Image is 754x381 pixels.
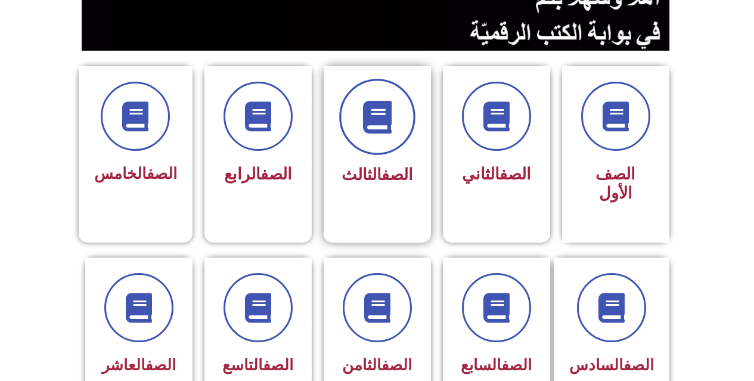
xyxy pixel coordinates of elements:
span: الثامن [342,356,412,374]
span: الثالث [342,165,413,184]
a: الصف [263,356,293,374]
span: السادس [569,356,654,374]
span: الصف الأول [595,165,635,203]
a: الصف [381,165,413,184]
span: الثاني [462,165,531,184]
span: التاسع [222,356,293,374]
a: الصف [147,165,177,182]
span: الخامس [94,165,177,182]
a: الصف [499,165,531,184]
a: الصف [501,356,532,374]
span: العاشر [102,356,176,374]
span: الرابع [224,165,292,184]
a: الصف [381,356,412,374]
a: الصف [260,165,292,184]
a: الصف [623,356,654,374]
a: الصف [145,356,176,374]
span: السابع [461,356,532,374]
